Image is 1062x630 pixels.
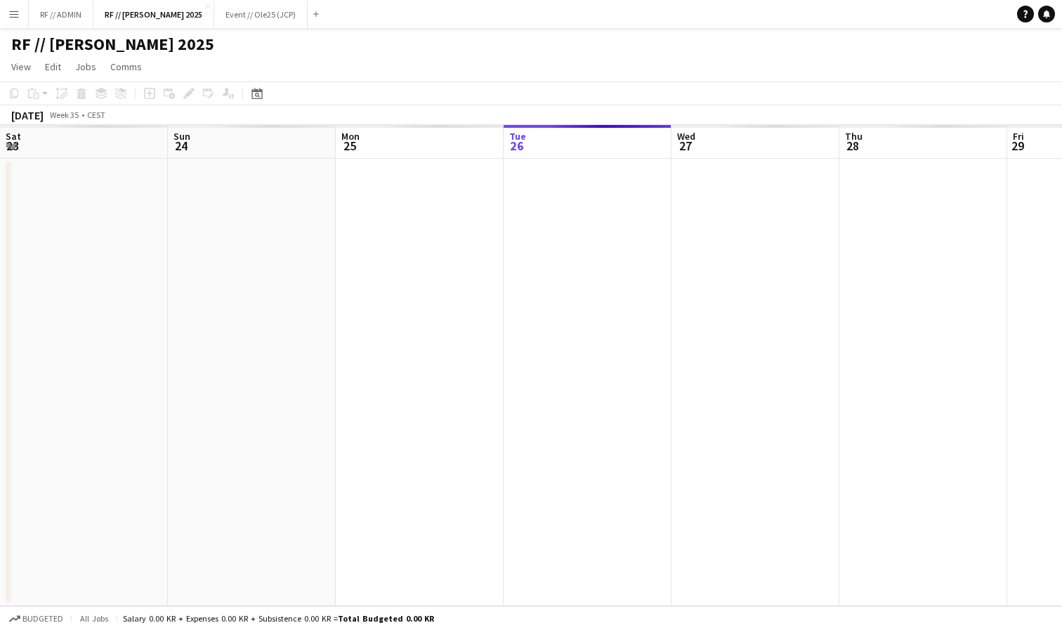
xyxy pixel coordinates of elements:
[4,138,21,154] span: 23
[173,130,190,143] span: Sun
[6,130,21,143] span: Sat
[11,108,44,122] div: [DATE]
[214,1,308,28] button: Event // Ole25 (JCP)
[105,58,147,76] a: Comms
[507,138,526,154] span: 26
[29,1,93,28] button: RF // ADMIN
[675,138,695,154] span: 27
[110,60,142,73] span: Comms
[338,613,434,624] span: Total Budgeted 0.00 KR
[45,60,61,73] span: Edit
[845,130,863,143] span: Thu
[7,611,65,626] button: Budgeted
[341,130,360,143] span: Mon
[39,58,67,76] a: Edit
[1013,130,1024,143] span: Fri
[75,60,96,73] span: Jobs
[1011,138,1024,154] span: 29
[677,130,695,143] span: Wed
[87,110,105,120] div: CEST
[77,613,111,624] span: All jobs
[11,60,31,73] span: View
[843,138,863,154] span: 28
[11,34,214,55] h1: RF // [PERSON_NAME] 2025
[6,58,37,76] a: View
[46,110,81,120] span: Week 35
[171,138,190,154] span: 24
[70,58,102,76] a: Jobs
[339,138,360,154] span: 25
[123,613,434,624] div: Salary 0.00 KR + Expenses 0.00 KR + Subsistence 0.00 KR =
[93,1,214,28] button: RF // [PERSON_NAME] 2025
[22,614,63,624] span: Budgeted
[509,130,526,143] span: Tue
